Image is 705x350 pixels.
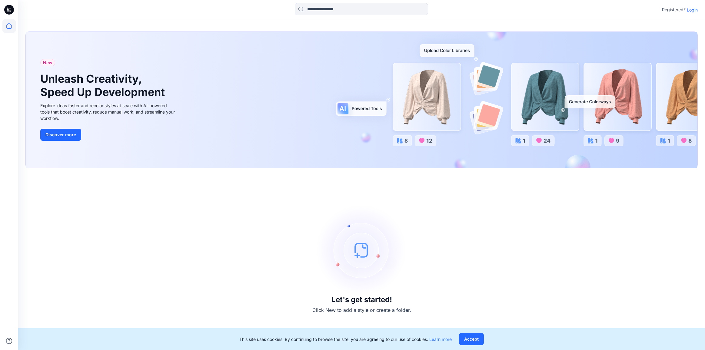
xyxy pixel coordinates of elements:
[316,205,407,296] img: empty-state-image.svg
[40,72,168,98] h1: Unleash Creativity, Speed Up Development
[43,59,52,66] span: New
[662,6,686,13] p: Registered?
[239,336,452,342] p: This site uses cookies. By continuing to browse the site, you are agreeing to our use of cookies.
[687,7,698,13] p: Login
[459,333,484,345] button: Accept
[40,129,81,141] button: Discover more
[40,102,177,121] div: Explore ideas faster and recolor styles at scale with AI-powered tools that boost creativity, red...
[331,296,392,304] h3: Let's get started!
[312,306,411,314] p: Click New to add a style or create a folder.
[40,129,177,141] a: Discover more
[429,337,452,342] a: Learn more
